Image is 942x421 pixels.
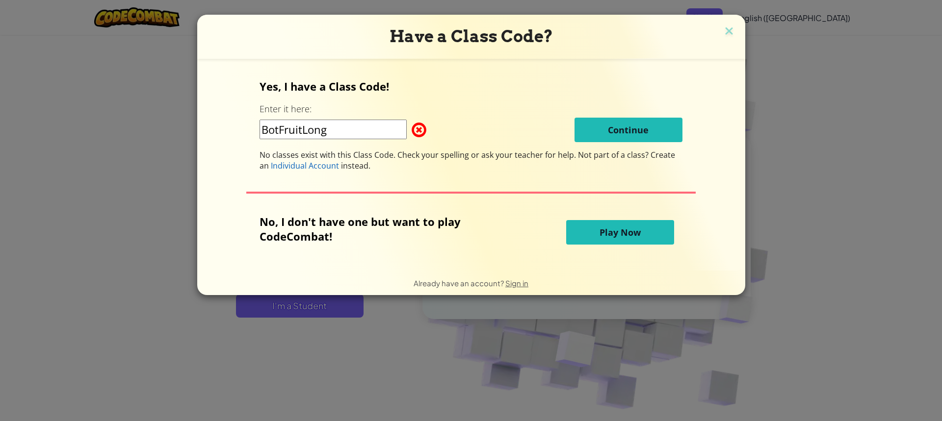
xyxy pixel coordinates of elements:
[260,149,675,171] span: Not part of a class? Create an
[271,160,339,171] span: Individual Account
[723,25,735,39] img: close icon
[260,103,312,115] label: Enter it here:
[390,26,553,46] span: Have a Class Code?
[575,118,682,142] button: Continue
[260,79,682,94] p: Yes, I have a Class Code!
[260,214,509,244] p: No, I don't have one but want to play CodeCombat!
[339,160,370,171] span: instead.
[505,278,528,288] a: Sign in
[608,124,649,136] span: Continue
[414,278,505,288] span: Already have an account?
[566,220,674,245] button: Play Now
[260,149,578,160] span: No classes exist with this Class Code. Check your spelling or ask your teacher for help.
[600,226,641,238] span: Play Now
